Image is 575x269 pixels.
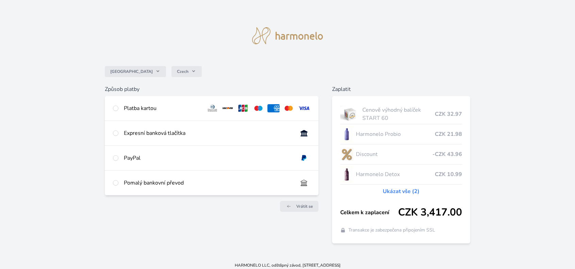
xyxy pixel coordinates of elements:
[124,154,292,162] div: PayPal
[435,170,462,178] span: CZK 10.99
[171,66,202,77] button: Czech
[267,104,280,112] img: amex.svg
[296,204,313,209] span: Vrátit se
[362,106,435,122] span: Cenově výhodný balíček START 60
[340,146,353,163] img: discount-lo.png
[348,227,435,234] span: Transakce je zabezpečena připojením SSL
[398,206,462,219] span: CZK 3,417.00
[177,69,188,74] span: Czech
[383,187,420,195] a: Ukázat vše (2)
[298,129,310,137] img: onlineBanking_CZ.svg
[124,104,201,112] div: Platba kartou
[356,130,434,138] span: Harmonelo Probio
[105,85,318,93] h6: Způsob platby
[110,69,153,74] span: [GEOGRAPHIC_DATA]
[298,154,310,162] img: paypal.svg
[206,104,219,112] img: diners.svg
[340,166,353,183] img: DETOX_se_stinem_x-lo.jpg
[340,208,398,217] span: Celkem k zaplacení
[340,126,353,143] img: CLEAN_PROBIO_se_stinem_x-lo.jpg
[282,104,295,112] img: mc.svg
[252,104,265,112] img: maestro.svg
[356,170,434,178] span: Harmonelo Detox
[105,66,166,77] button: [GEOGRAPHIC_DATA]
[124,129,292,137] div: Expresní banková tlačítka
[252,27,323,44] img: logo.svg
[432,150,462,158] span: -CZK 43.96
[280,201,318,212] a: Vrátit se
[435,110,462,118] span: CZK 32.97
[435,130,462,138] span: CZK 21.98
[221,104,234,112] img: discover.svg
[340,106,360,123] img: start.jpg
[356,150,432,158] span: Discount
[332,85,470,93] h6: Zaplatit
[124,179,292,187] div: Pomalý bankovní převod
[237,104,249,112] img: jcb.svg
[298,179,310,187] img: bankTransfer_IBAN.svg
[298,104,310,112] img: visa.svg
